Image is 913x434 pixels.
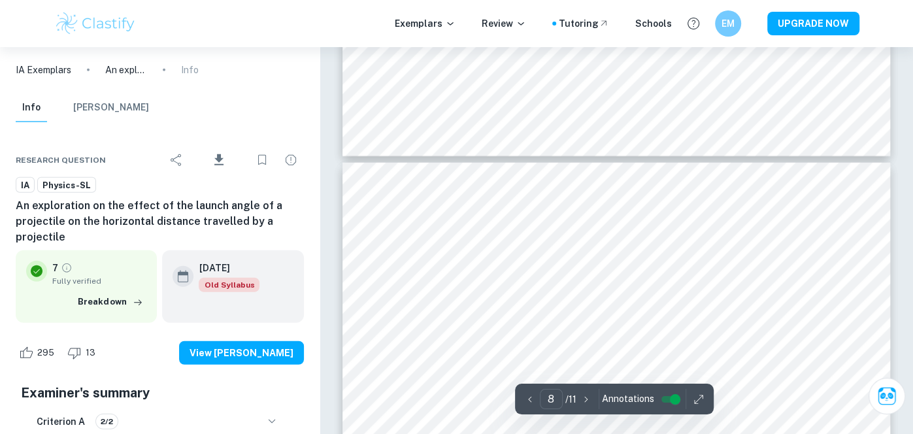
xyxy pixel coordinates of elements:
h6: An exploration on the effect of the launch angle of a projectile on the horizontal distance trave... [16,198,304,245]
p: Info [181,63,199,77]
span: 295 [30,346,61,359]
a: Schools [635,16,672,31]
button: Breakdown [75,292,146,312]
div: Report issue [278,147,304,173]
button: UPGRADE NOW [767,12,859,35]
p: 7 [52,261,58,275]
div: Like [16,342,61,363]
a: Tutoring [559,16,609,31]
img: Clastify logo [54,10,137,37]
p: Review [482,16,526,31]
button: View [PERSON_NAME] [179,341,304,365]
p: An exploration on the effect of the launch angle of a projectile on the horizontal distance trave... [105,63,147,77]
a: Physics-SL [37,177,96,193]
div: Starting from the May 2025 session, the Physics IA requirements have changed. It's OK to refer to... [199,278,259,292]
button: Ask Clai [869,378,905,414]
p: Exemplars [395,16,456,31]
h6: Criterion A [37,414,85,429]
button: Help and Feedback [682,12,705,35]
h6: [DATE] [199,261,249,275]
button: Info [16,93,47,122]
span: 2/2 [96,416,118,427]
div: Bookmark [249,147,275,173]
span: Research question [16,154,106,166]
span: Annotations [602,392,654,406]
span: 13 [78,346,103,359]
button: [PERSON_NAME] [73,93,149,122]
span: Physics-SL [38,179,95,192]
h6: EM [720,16,735,31]
div: Download [192,143,246,177]
span: Old Syllabus [199,278,259,292]
a: IA [16,177,35,193]
span: Fully verified [52,275,146,287]
div: Dislike [64,342,103,363]
div: Share [163,147,190,173]
a: IA Exemplars [16,63,71,77]
p: / 11 [565,392,576,407]
h5: Examiner's summary [21,383,299,403]
a: Grade fully verified [61,262,73,274]
span: IA [16,179,34,192]
button: EM [715,10,741,37]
